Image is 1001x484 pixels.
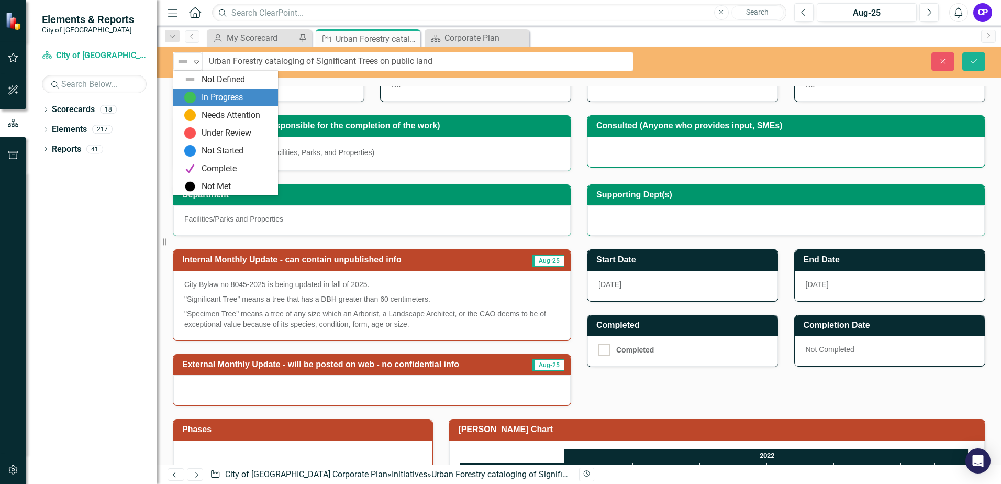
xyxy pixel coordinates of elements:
[5,12,24,30] img: ClearPoint Strategy
[700,463,733,477] div: May
[596,255,773,265] h3: Start Date
[52,104,95,116] a: Scorecards
[184,279,560,292] p: City Bylaw no 8045-2025 is being updated in fall of 2025.
[202,145,243,157] div: Not Started
[767,463,800,477] div: Jul
[965,448,991,474] div: Open Intercom Messenger
[182,425,427,434] h3: Phases
[210,469,571,481] div: » »
[935,463,969,477] div: Dec
[820,7,913,19] div: Aug-25
[566,463,599,477] div: Jan
[733,463,767,477] div: Jun
[184,310,187,318] span: "
[867,463,901,477] div: Oct
[599,463,633,477] div: Feb
[182,190,565,200] h3: Department
[184,127,196,139] img: Under Review
[804,255,980,265] h3: End Date
[800,463,834,477] div: Aug
[184,310,546,328] span: " means a tree of any size which an Arborist, a Landscape Architect, or the CAO deems to be of ex...
[204,147,374,158] div: [PERSON_NAME] (Facilities, Parks, and Properties)
[444,31,527,45] div: Corporate Plan
[52,124,87,136] a: Elements
[42,13,134,26] span: Elements & Reports
[460,463,564,476] div: Name
[566,449,969,463] div: 2022
[666,463,700,477] div: Apr
[202,92,243,104] div: In Progress
[458,425,980,434] h3: [PERSON_NAME] Chart
[202,127,251,139] div: Under Review
[92,125,113,134] div: 217
[731,5,784,20] button: Search
[202,52,633,71] input: This field is required
[42,75,147,93] input: Search Below...
[184,145,196,157] img: Not Started
[184,73,196,86] img: Not Defined
[633,463,666,477] div: Mar
[182,360,525,369] h3: External Monthly Update - will be posted on web - no confidential info
[427,31,527,45] a: Corporate Plan
[225,469,387,479] a: City of [GEOGRAPHIC_DATA] Corporate Plan
[52,144,81,156] a: Reports
[795,336,985,366] div: Not Completed
[431,469,655,479] div: Urban Forestry cataloging of Significant Trees on public land
[184,91,196,104] img: In Progress
[532,255,564,267] span: Aug-25
[202,163,237,175] div: Complete
[182,255,515,265] h3: Internal Monthly Update - can contain unpublished info
[202,74,245,86] div: Not Defined
[187,295,238,303] span: Significant Tree
[184,180,196,193] img: Not Met
[86,145,103,153] div: 41
[834,463,867,477] div: Sep
[596,121,980,130] h3: Consulted (Anyone who provides input, SMEs)
[182,121,565,130] h3: Responsible (Person responsible for the completion of the work)
[100,105,117,114] div: 18
[806,280,829,289] span: [DATE]
[237,295,430,303] span: " means a tree that has a DBH greater than 60 centimeters.
[901,463,935,477] div: Nov
[817,3,917,22] button: Aug-25
[532,359,564,371] span: Aug-25
[184,295,187,303] span: "
[596,321,773,330] h3: Completed
[596,190,980,200] h3: Supporting Dept(s)
[392,469,427,479] a: Initiatives
[184,162,196,175] img: Complete
[209,31,296,45] a: My Scorecard
[598,280,621,289] span: [DATE]
[804,321,980,330] h3: Completion Date
[184,109,196,122] img: Needs Attention
[42,50,147,62] a: City of [GEOGRAPHIC_DATA] Corporate Plan
[746,8,769,16] span: Search
[227,31,296,45] div: My Scorecard
[187,310,236,318] span: Specimen Tree
[973,3,992,22] button: CP
[336,32,418,46] div: Urban Forestry cataloging of Significant Trees on public land
[42,26,134,34] small: City of [GEOGRAPHIC_DATA]
[202,181,231,193] div: Not Met
[184,215,283,223] span: Facilities/Parks and Properties
[176,56,189,68] img: Not Defined
[202,109,260,122] div: Needs Attention
[212,4,786,22] input: Search ClearPoint...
